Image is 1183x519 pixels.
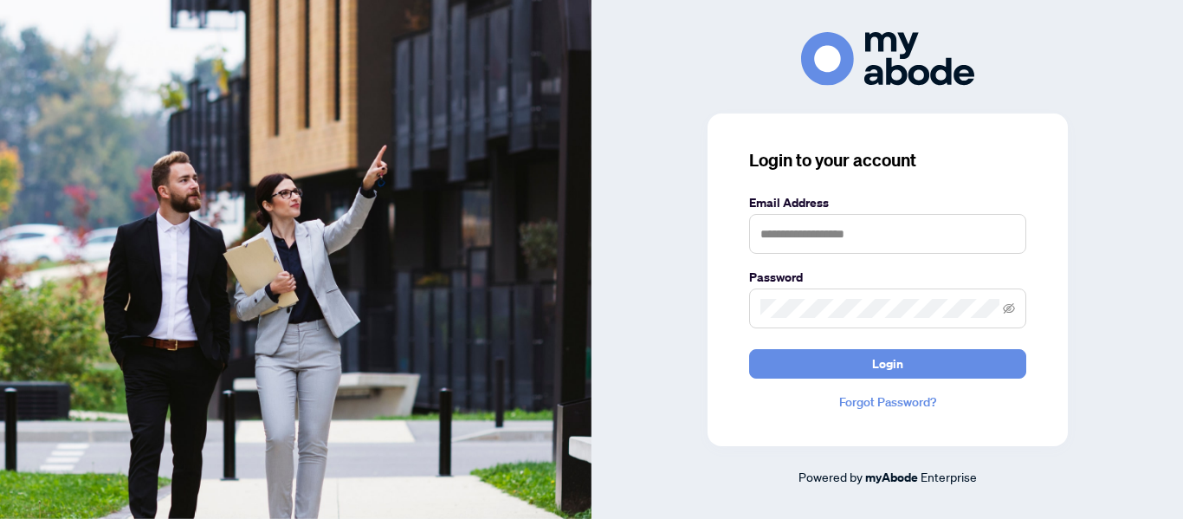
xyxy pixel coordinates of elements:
span: eye-invisible [1003,302,1015,315]
label: Email Address [749,193,1026,212]
a: Forgot Password? [749,392,1026,412]
label: Password [749,268,1026,287]
span: Enterprise [921,469,977,484]
span: Login [872,350,903,378]
button: Login [749,349,1026,379]
span: Powered by [798,469,863,484]
a: myAbode [865,468,918,487]
img: ma-logo [801,32,974,85]
h3: Login to your account [749,148,1026,172]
